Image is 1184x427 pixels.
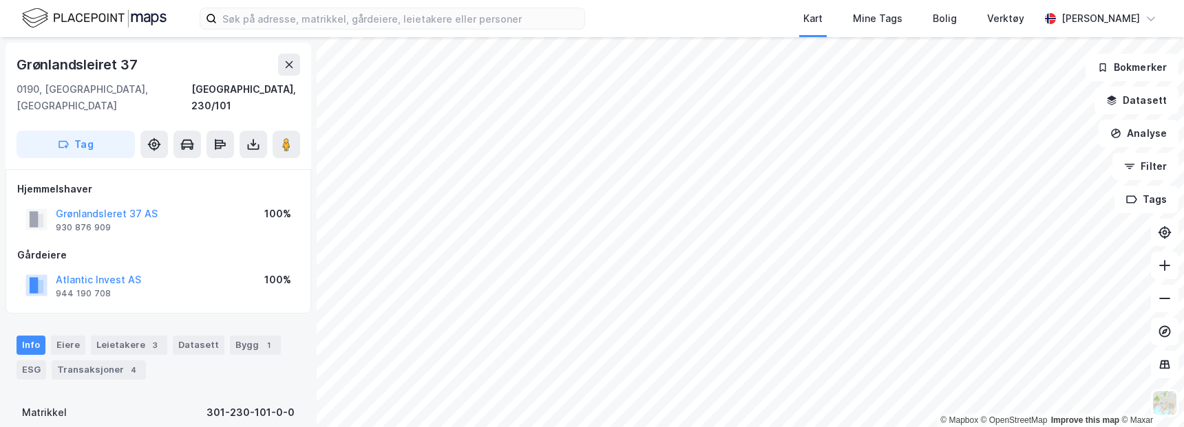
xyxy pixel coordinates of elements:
[1115,361,1184,427] div: Kontrollprogram for chat
[981,415,1048,425] a: OpenStreetMap
[1095,87,1178,114] button: Datasett
[52,360,146,380] div: Transaksjoner
[17,54,140,76] div: Grønlandsleiret 37
[933,10,957,27] div: Bolig
[1099,120,1178,147] button: Analyse
[1086,54,1178,81] button: Bokmerker
[987,10,1024,27] div: Verktøy
[17,360,46,380] div: ESG
[127,363,140,377] div: 4
[91,336,167,355] div: Leietakere
[940,415,978,425] a: Mapbox
[1061,10,1140,27] div: [PERSON_NAME]
[17,81,191,114] div: 0190, [GEOGRAPHIC_DATA], [GEOGRAPHIC_DATA]
[803,10,823,27] div: Kart
[56,288,111,299] div: 944 190 708
[230,336,281,355] div: Bygg
[173,336,224,355] div: Datasett
[1115,361,1184,427] iframe: Chat Widget
[17,181,299,197] div: Hjemmelshaver
[207,404,295,421] div: 301-230-101-0-0
[51,336,85,355] div: Eiere
[1114,186,1178,213] button: Tags
[264,206,291,222] div: 100%
[853,10,902,27] div: Mine Tags
[17,247,299,263] div: Gårdeiere
[148,338,162,352] div: 3
[262,338,275,352] div: 1
[264,272,291,288] div: 100%
[1112,153,1178,180] button: Filter
[56,222,111,233] div: 930 876 909
[1051,415,1119,425] a: Improve this map
[217,8,584,29] input: Søk på adresse, matrikkel, gårdeiere, leietakere eller personer
[17,336,45,355] div: Info
[17,131,135,158] button: Tag
[22,404,67,421] div: Matrikkel
[22,6,167,30] img: logo.f888ab2527a4732fd821a326f86c7f29.svg
[191,81,300,114] div: [GEOGRAPHIC_DATA], 230/101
